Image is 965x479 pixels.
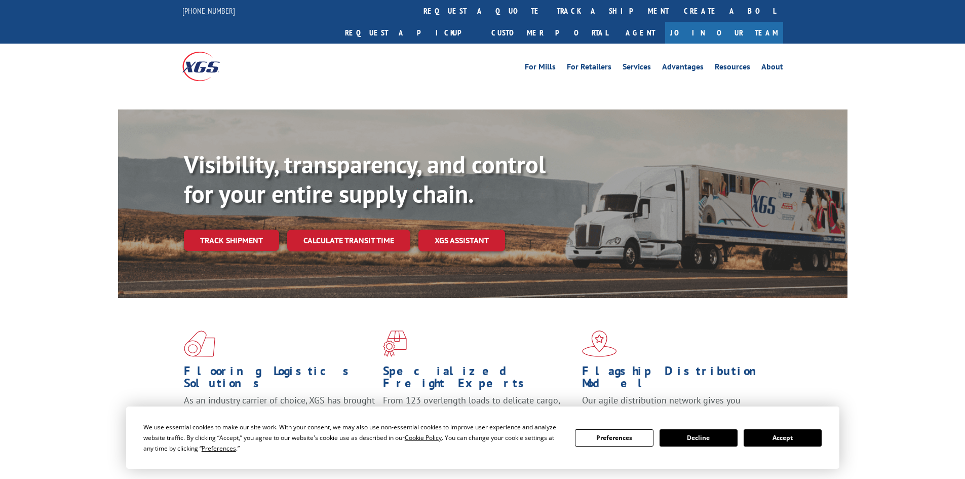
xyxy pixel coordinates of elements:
h1: Flagship Distribution Model [582,365,774,394]
a: Agent [615,22,665,44]
a: For Mills [525,63,556,74]
a: XGS ASSISTANT [418,230,505,251]
a: [PHONE_NUMBER] [182,6,235,16]
span: Preferences [202,444,236,453]
h1: Flooring Logistics Solutions [184,365,375,394]
button: Preferences [575,429,653,447]
a: Customer Portal [484,22,615,44]
span: Our agile distribution network gives you nationwide inventory management on demand. [582,394,768,418]
a: Calculate transit time [287,230,410,251]
span: Cookie Policy [405,433,442,442]
a: Join Our Team [665,22,783,44]
div: Cookie Consent Prompt [126,407,839,469]
p: From 123 overlength loads to delicate cargo, our experienced staff knows the best way to move you... [383,394,574,439]
img: xgs-icon-flagship-distribution-model-red [582,330,617,357]
a: Track shipment [184,230,279,251]
img: xgs-icon-total-supply-chain-intelligence-red [184,330,215,357]
a: Advantages [662,63,704,74]
button: Accept [744,429,822,447]
a: For Retailers [567,63,611,74]
button: Decline [660,429,738,447]
a: Request a pickup [337,22,484,44]
img: xgs-icon-focused-on-flooring-red [383,330,407,357]
h1: Specialized Freight Experts [383,365,574,394]
b: Visibility, transparency, and control for your entire supply chain. [184,149,546,209]
span: As an industry carrier of choice, XGS has brought innovation and dedication to flooring logistics... [184,394,375,430]
a: Resources [715,63,750,74]
a: About [761,63,783,74]
a: Services [623,63,651,74]
div: We use essential cookies to make our site work. With your consent, we may also use non-essential ... [143,422,563,454]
